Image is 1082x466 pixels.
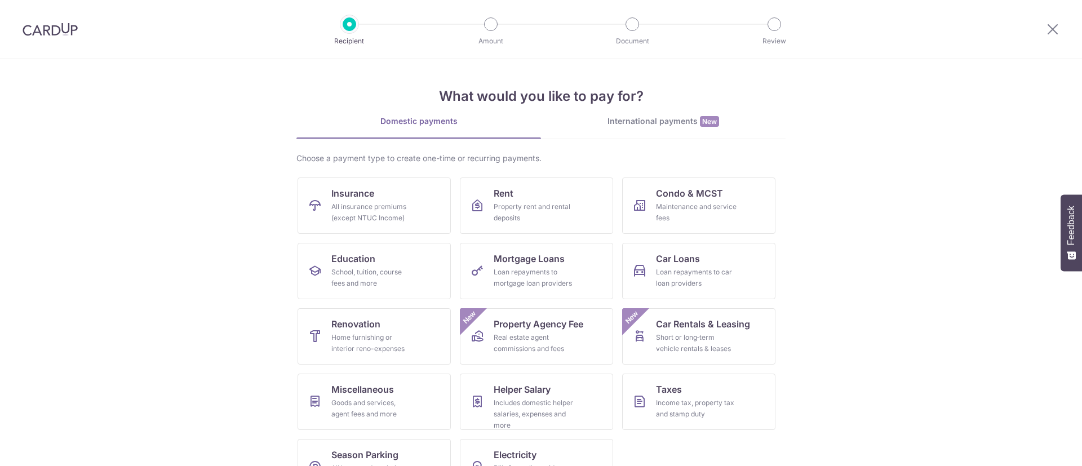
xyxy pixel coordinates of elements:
span: Season Parking [331,448,398,461]
a: Car Rentals & LeasingShort or long‑term vehicle rentals & leasesNew [622,308,775,365]
span: Feedback [1066,206,1076,245]
span: Mortgage Loans [494,252,565,265]
span: Taxes [656,383,682,396]
span: Rent [494,187,513,200]
p: Recipient [308,35,391,47]
span: Miscellaneous [331,383,394,396]
span: Helper Salary [494,383,551,396]
a: Mortgage LoansLoan repayments to mortgage loan providers [460,243,613,299]
div: School, tuition, course fees and more [331,267,413,289]
a: RenovationHome furnishing or interior reno-expenses [298,308,451,365]
div: Choose a payment type to create one-time or recurring payments. [296,153,786,164]
div: Home furnishing or interior reno-expenses [331,332,413,354]
div: Loan repayments to mortgage loan providers [494,267,575,289]
a: TaxesIncome tax, property tax and stamp duty [622,374,775,430]
img: CardUp [23,23,78,36]
a: Helper SalaryIncludes domestic helper salaries, expenses and more [460,374,613,430]
a: InsuranceAll insurance premiums (except NTUC Income) [298,177,451,234]
div: Short or long‑term vehicle rentals & leases [656,332,737,354]
div: Domestic payments [296,116,541,127]
span: Electricity [494,448,536,461]
p: Amount [449,35,533,47]
div: All insurance premiums (except NTUC Income) [331,201,413,224]
span: Insurance [331,187,374,200]
div: Property rent and rental deposits [494,201,575,224]
span: Car Rentals & Leasing [656,317,750,331]
span: New [623,308,641,327]
p: Review [733,35,816,47]
span: Car Loans [656,252,700,265]
span: New [700,116,719,127]
a: Car LoansLoan repayments to car loan providers [622,243,775,299]
a: Property Agency FeeReal estate agent commissions and feesNew [460,308,613,365]
button: Feedback - Show survey [1061,194,1082,271]
h4: What would you like to pay for? [296,86,786,106]
span: Renovation [331,317,380,331]
div: International payments [541,116,786,127]
span: Property Agency Fee [494,317,583,331]
div: Goods and services, agent fees and more [331,397,413,420]
div: Loan repayments to car loan providers [656,267,737,289]
span: Condo & MCST [656,187,723,200]
div: Includes domestic helper salaries, expenses and more [494,397,575,431]
span: New [460,308,479,327]
a: EducationSchool, tuition, course fees and more [298,243,451,299]
span: Education [331,252,375,265]
div: Maintenance and service fees [656,201,737,224]
div: Income tax, property tax and stamp duty [656,397,737,420]
p: Document [591,35,674,47]
div: Real estate agent commissions and fees [494,332,575,354]
a: Condo & MCSTMaintenance and service fees [622,177,775,234]
a: RentProperty rent and rental deposits [460,177,613,234]
a: MiscellaneousGoods and services, agent fees and more [298,374,451,430]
